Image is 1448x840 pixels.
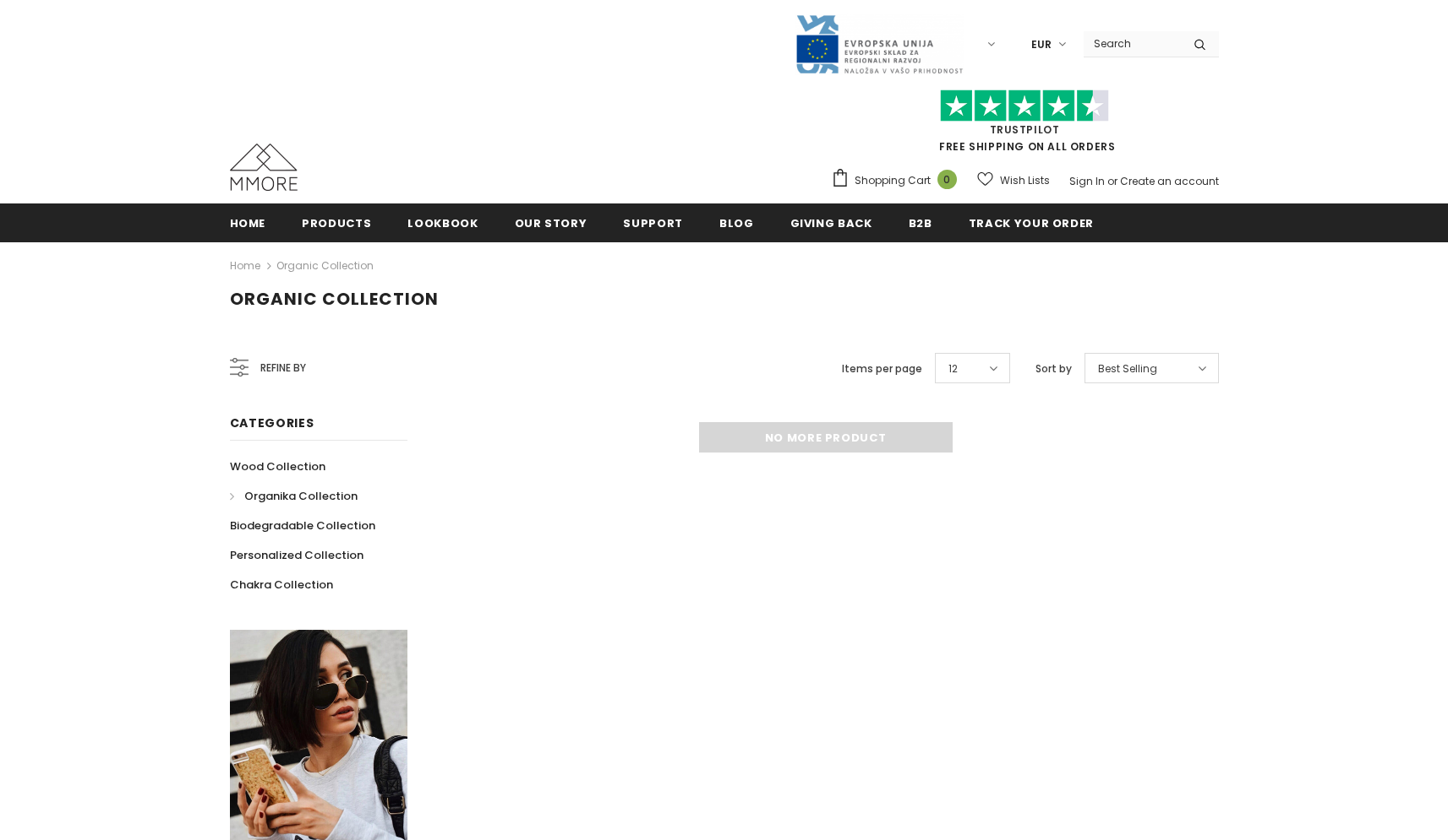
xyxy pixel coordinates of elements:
[1031,36,1052,53] span: EUR
[230,518,375,534] span: Biodegradable Collection
[795,14,964,75] img: Javni Razpis
[1069,174,1105,188] a: Sign In
[230,287,439,311] span: Organic Collection
[909,215,932,231] span: B2B
[230,215,266,231] span: Home
[990,122,1060,137] a: Trustpilot
[795,36,964,51] a: Javni Razpis
[937,170,957,189] span: 0
[230,203,266,241] a: Home
[515,215,587,231] span: Our Story
[977,165,1050,195] a: Wish Lists
[230,540,363,570] a: Personalized Collection
[230,452,325,481] a: Wood Collection
[407,215,478,231] span: Lookbook
[1000,172,1050,189] span: Wish Lists
[940,89,1109,122] img: Trust Pilot Stars
[831,168,965,193] a: Shopping Cart 0
[855,172,931,189] span: Shopping Cart
[1035,360,1072,377] label: Sort by
[230,415,314,431] span: Categories
[1098,360,1157,377] span: Best Selling
[623,203,683,241] a: support
[969,215,1094,231] span: Track your order
[230,256,260,276] a: Home
[1120,174,1219,188] a: Create an account
[276,258,374,273] a: Organic Collection
[1107,174,1117,188] span: or
[407,203,478,241] a: Lookbook
[790,215,872,231] span: Giving back
[1084,31,1181,56] input: Search Site
[244,488,358,504] span: Organika Collection
[623,215,683,231] span: support
[831,97,1219,154] span: FREE SHIPPING ON ALL ORDERS
[230,570,333,599] a: Chakra Collection
[790,203,872,241] a: Giving back
[230,547,363,563] span: Personalized Collection
[230,481,358,511] a: Organika Collection
[230,511,375,540] a: Biodegradable Collection
[969,203,1094,241] a: Track your order
[230,458,325,474] span: Wood Collection
[719,215,754,231] span: Blog
[230,577,333,593] span: Chakra Collection
[515,203,587,241] a: Our Story
[230,144,298,191] img: MMORE Cases
[948,360,958,377] span: 12
[842,360,922,377] label: Items per page
[909,203,932,241] a: B2B
[260,359,306,377] span: Refine by
[302,215,371,231] span: Products
[302,203,371,241] a: Products
[719,203,754,241] a: Blog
